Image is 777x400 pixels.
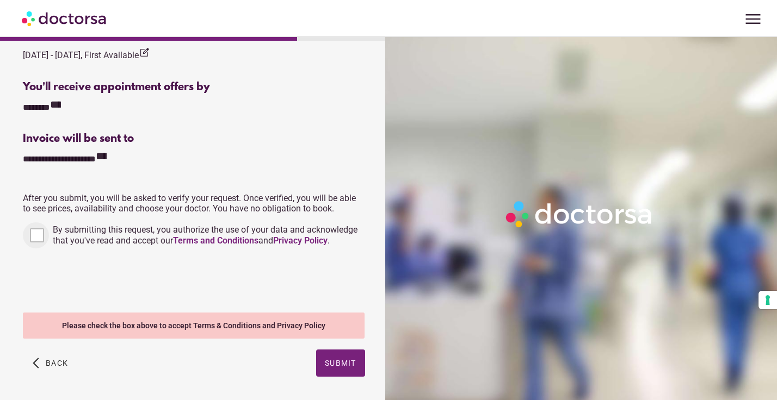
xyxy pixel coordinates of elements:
[139,47,150,58] i: edit_square
[46,359,68,367] span: Back
[28,349,72,377] button: arrow_back_ios Back
[502,197,657,232] img: Logo-Doctorsa-trans-White-partial-flat.png
[23,259,188,302] iframe: reCAPTCHA
[22,6,108,30] img: Doctorsa.com
[316,349,365,377] button: Submit
[23,47,150,62] div: [DATE] - [DATE], First Available
[743,9,763,29] span: menu
[23,133,365,145] div: Invoice will be sent to
[23,312,365,339] div: Please check the box above to accept Terms & Conditions and Privacy Policy
[273,235,328,246] a: Privacy Policy
[23,81,365,93] div: You'll receive appointment offers by
[53,224,357,246] span: By submitting this request, you authorize the use of your data and acknowledge that you've read a...
[23,193,365,214] p: After you submit, you will be asked to verify your request. Once verified, you will be able to se...
[173,235,258,246] a: Terms and Conditions
[325,359,356,367] span: Submit
[758,291,777,309] button: Your consent preferences for tracking technologies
